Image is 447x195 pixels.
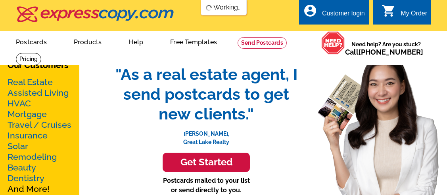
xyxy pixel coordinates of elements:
div: My Order [401,10,427,21]
a: account_circle Customer login [303,9,365,19]
a: Assisted Living [8,88,69,98]
a: Travel / Cruises [8,120,71,130]
i: shopping_cart [382,4,396,18]
img: help [321,31,345,55]
a: Get Started [107,153,305,172]
a: Help [116,32,156,51]
div: Customer login [322,10,365,21]
h3: Get Started [173,157,240,168]
a: shopping_cart My Order [382,9,427,19]
a: Products [61,32,115,51]
a: Dentistry [8,173,44,183]
a: Remodeling [8,152,57,162]
p: [PERSON_NAME], Great Lake Realty [107,124,305,146]
a: Postcards [3,32,59,51]
span: "As a real estate agent, I send postcards to get new clients." [107,64,305,124]
a: Beauty [8,163,36,172]
span: Need help? Are you stuck? [345,40,427,56]
a: Insurance [8,131,48,140]
img: loading... [205,5,212,11]
a: HVAC [8,98,31,108]
a: Real Estate [8,77,53,87]
p: And More! [8,77,72,194]
a: [PHONE_NUMBER] [359,48,423,56]
a: Free Templates [157,32,230,51]
span: Call [345,48,423,56]
p: Postcards mailed to your list or send directly to you. [107,176,305,195]
i: account_circle [303,4,317,18]
a: Mortgage [8,109,47,119]
a: Solar [8,141,28,151]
